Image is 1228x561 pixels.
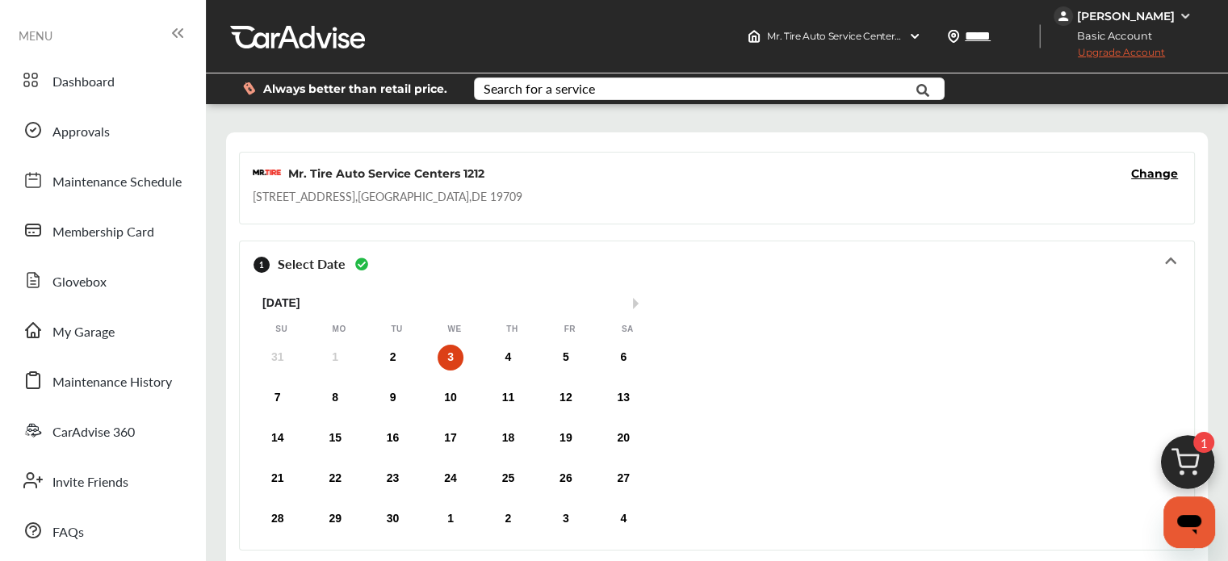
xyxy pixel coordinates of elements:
[265,345,291,371] div: Not available Sunday, August 31st, 2025
[748,30,761,43] img: header-home-logo.8d720a4f.svg
[495,425,521,451] div: Choose Thursday, September 18th, 2025
[553,345,579,371] div: Choose Friday, September 5th, 2025
[322,345,348,371] div: Not available Monday, September 1st, 2025
[265,385,291,411] div: Choose Sunday, September 7th, 2025
[331,324,347,335] div: Mo
[254,257,270,273] div: 1
[380,506,406,532] div: Choose Tuesday, September 30th, 2025
[380,425,406,451] div: Choose Tuesday, September 16th, 2025
[15,309,190,351] a: My Garage
[495,466,521,492] div: Choose Thursday, September 25th, 2025
[1131,165,1178,182] button: Change
[553,506,579,532] div: Choose Friday, October 3rd, 2025
[947,30,960,43] img: location_vector.a44bc228.svg
[553,425,579,451] div: Choose Friday, September 19th, 2025
[553,385,579,411] div: Choose Friday, September 12th, 2025
[265,466,291,492] div: Choose Sunday, September 21st, 2025
[380,385,406,411] div: Choose Tuesday, September 9th, 2025
[1039,24,1041,48] img: header-divider.bc55588e.svg
[438,425,463,451] div: Choose Wednesday, September 17th, 2025
[274,324,290,335] div: Su
[52,322,115,343] span: My Garage
[15,59,190,101] a: Dashboard
[243,82,255,95] img: dollor_label_vector.a70140d1.svg
[1054,6,1073,26] img: jVpblrzwTbfkPYzPPzSLxeg0AAAAASUVORK5CYII=
[15,259,190,301] a: Glovebox
[610,345,636,371] div: Choose Saturday, September 6th, 2025
[265,506,291,532] div: Choose Sunday, September 28th, 2025
[249,341,652,535] div: month 2025-09
[438,506,463,532] div: Choose Wednesday, October 1st, 2025
[610,466,636,492] div: Choose Saturday, September 27th, 2025
[15,159,190,201] a: Maintenance Schedule
[380,466,406,492] div: Choose Tuesday, September 23rd, 2025
[52,272,107,293] span: Glovebox
[322,425,348,451] div: Choose Monday, September 15th, 2025
[263,83,447,94] span: Always better than retail price.
[446,324,463,335] div: We
[52,472,128,493] span: Invite Friends
[52,222,154,243] span: Membership Card
[322,466,348,492] div: Choose Monday, September 22nd, 2025
[504,324,520,335] div: Th
[610,506,636,532] div: Choose Saturday, October 4th, 2025
[1054,46,1165,66] span: Upgrade Account
[15,209,190,251] a: Membership Card
[438,345,463,371] div: Choose Wednesday, September 3rd, 2025
[15,359,190,401] a: Maintenance History
[322,506,348,532] div: Choose Monday, September 29th, 2025
[288,165,484,182] div: Mr. Tire Auto Service Centers 1212
[15,409,190,451] a: CarAdvise 360
[1149,428,1226,505] img: cart_icon.3d0951e8.svg
[484,82,595,95] div: Search for a service
[253,170,282,178] img: logo-mrtire.png
[322,385,348,411] div: Choose Monday, September 8th, 2025
[15,109,190,151] a: Approvals
[633,298,644,309] button: Next Month
[52,72,115,93] span: Dashboard
[562,324,578,335] div: Fr
[495,345,521,371] div: Choose Thursday, September 4th, 2025
[438,466,463,492] div: Choose Wednesday, September 24th, 2025
[253,296,656,310] div: [DATE]
[389,324,405,335] div: Tu
[495,385,521,411] div: Choose Thursday, September 11th, 2025
[610,385,636,411] div: Choose Saturday, September 13th, 2025
[19,29,52,42] span: MENU
[908,30,921,43] img: header-down-arrow.9dd2ce7d.svg
[1179,10,1192,23] img: WGsFRI8htEPBVLJbROoPRyZpYNWhNONpIPPETTm6eUC0GeLEiAAAAAElFTkSuQmCC
[253,188,522,204] div: [STREET_ADDRESS] , [GEOGRAPHIC_DATA] , DE 19709
[52,172,182,193] span: Maintenance Schedule
[438,385,463,411] div: Choose Wednesday, September 10th, 2025
[52,422,135,443] span: CarAdvise 360
[1077,9,1175,23] div: [PERSON_NAME]
[52,122,110,143] span: Approvals
[553,466,579,492] div: Choose Friday, September 26th, 2025
[52,372,172,393] span: Maintenance History
[495,506,521,532] div: Choose Thursday, October 2nd, 2025
[380,345,406,371] div: Choose Tuesday, September 2nd, 2025
[1163,496,1215,548] iframe: Button to launch messaging window
[610,425,636,451] div: Choose Saturday, September 20th, 2025
[1193,432,1214,453] span: 1
[1055,27,1164,44] span: Basic Account
[767,30,1165,42] span: Mr. Tire Auto Service Centers 1212 , [STREET_ADDRESS] [GEOGRAPHIC_DATA] , DE 19709
[253,248,1181,279] div: Select Date
[15,509,190,551] a: FAQs
[52,522,84,543] span: FAQs
[265,425,291,451] div: Choose Sunday, September 14th, 2025
[619,324,635,335] div: Sa
[15,459,190,501] a: Invite Friends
